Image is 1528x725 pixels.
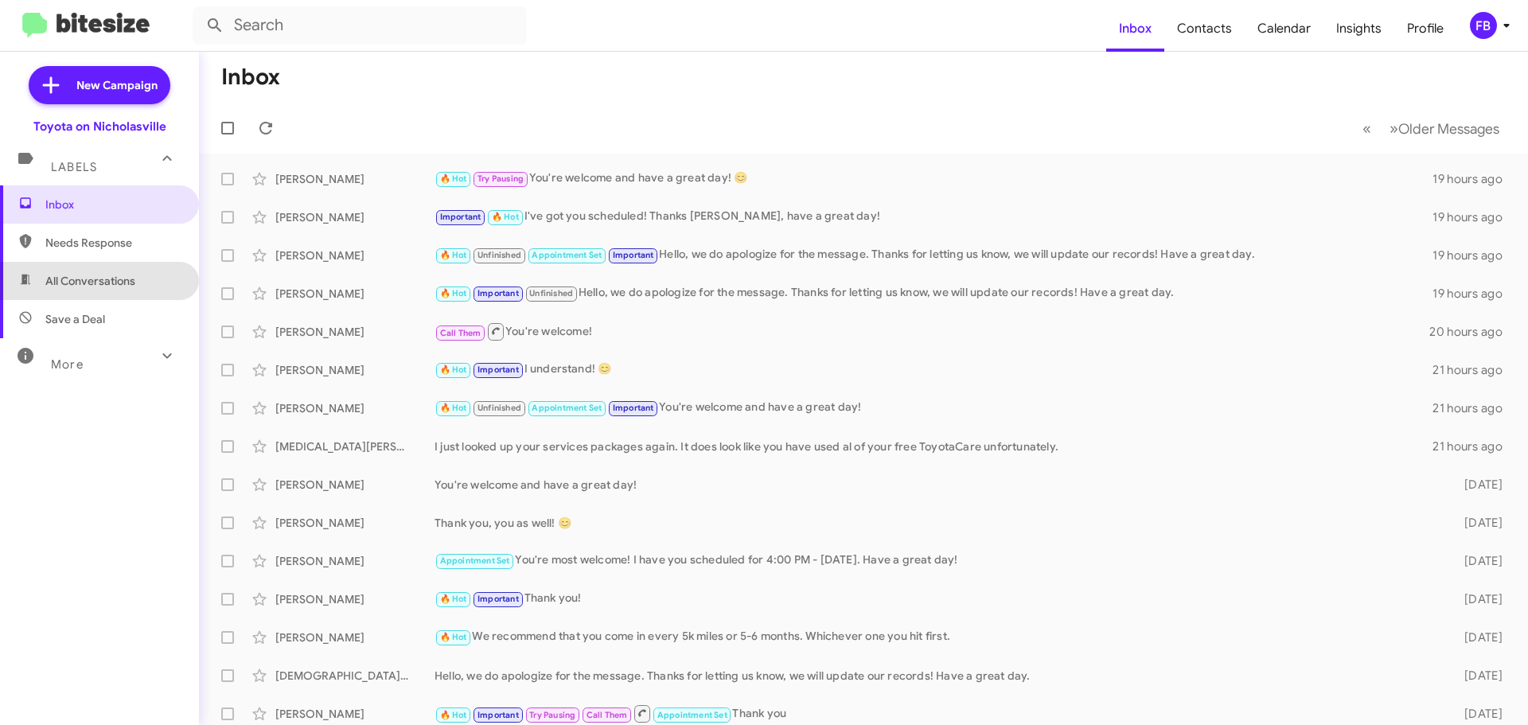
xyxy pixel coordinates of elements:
div: [DATE] [1439,477,1515,493]
div: [PERSON_NAME] [275,248,435,263]
span: 🔥 Hot [440,594,467,604]
span: 🔥 Hot [440,710,467,720]
span: Appointment Set [657,710,727,720]
span: Important [613,403,654,413]
span: New Campaign [76,77,158,93]
div: [PERSON_NAME] [275,286,435,302]
span: Unfinished [477,403,521,413]
span: Unfinished [529,288,573,298]
div: 20 hours ago [1429,324,1515,340]
div: [PERSON_NAME] [275,553,435,569]
span: Save a Deal [45,311,105,327]
div: I've got you scheduled! Thanks [PERSON_NAME], have a great day! [435,208,1432,226]
div: 19 hours ago [1432,209,1515,225]
span: Needs Response [45,235,181,251]
input: Search [193,6,527,45]
div: [PERSON_NAME] [275,630,435,645]
h1: Inbox [221,64,280,90]
span: All Conversations [45,273,135,289]
a: Profile [1394,6,1456,52]
span: Important [613,250,654,260]
div: Hello, we do apologize for the message. Thanks for letting us know, we will update our records! H... [435,284,1432,302]
span: Important [477,594,519,604]
div: FB [1470,12,1497,39]
a: Calendar [1245,6,1323,52]
div: Toyota on Nicholasville [33,119,166,134]
span: 🔥 Hot [492,212,519,222]
span: » [1390,119,1398,138]
div: [DATE] [1439,591,1515,607]
span: Inbox [45,197,181,212]
div: [DATE] [1439,630,1515,645]
span: Important [440,212,481,222]
div: You're welcome! [435,322,1429,341]
span: 🔥 Hot [440,632,467,642]
span: Older Messages [1398,120,1499,138]
div: [PERSON_NAME] [275,324,435,340]
div: [PERSON_NAME] [275,400,435,416]
div: [PERSON_NAME] [275,591,435,607]
div: [PERSON_NAME] [275,477,435,493]
div: [PERSON_NAME] [275,209,435,225]
div: Thank you, you as well! 😊 [435,515,1439,531]
a: Insights [1323,6,1394,52]
div: Thank you! [435,590,1439,608]
span: 🔥 Hot [440,364,467,375]
span: Try Pausing [477,173,524,184]
div: [DATE] [1439,706,1515,722]
span: Labels [51,160,97,174]
div: 21 hours ago [1432,362,1515,378]
div: [MEDICAL_DATA][PERSON_NAME] [275,439,435,454]
div: I understand! 😊 [435,361,1432,379]
span: 🔥 Hot [440,288,467,298]
div: You're welcome and have a great day! 😊 [435,170,1432,188]
nav: Page navigation example [1354,112,1509,145]
span: 🔥 Hot [440,403,467,413]
div: Hello, we do apologize for the message. Thanks for letting us know, we will update our records! H... [435,668,1439,684]
span: Try Pausing [529,710,575,720]
div: [DATE] [1439,553,1515,569]
a: Contacts [1164,6,1245,52]
div: You're welcome and have a great day! [435,399,1432,417]
div: [PERSON_NAME] [275,171,435,187]
div: I just looked up your services packages again. It does look like you have used al of your free To... [435,439,1432,454]
span: 🔥 Hot [440,173,467,184]
div: [PERSON_NAME] [275,515,435,531]
div: 19 hours ago [1432,286,1515,302]
div: [DATE] [1439,515,1515,531]
button: Previous [1353,112,1381,145]
span: Important [477,288,519,298]
span: Call Them [587,710,628,720]
span: Unfinished [477,250,521,260]
div: 21 hours ago [1432,400,1515,416]
button: Next [1380,112,1509,145]
button: FB [1456,12,1510,39]
div: You're most welcome! I have you scheduled for 4:00 PM - [DATE]. Have a great day! [435,552,1439,570]
div: 21 hours ago [1432,439,1515,454]
span: « [1362,119,1371,138]
div: 19 hours ago [1432,248,1515,263]
div: [PERSON_NAME] [275,362,435,378]
div: 19 hours ago [1432,171,1515,187]
span: Important [477,710,519,720]
div: Hello, we do apologize for the message. Thanks for letting us know, we will update our records! H... [435,246,1432,264]
a: New Campaign [29,66,170,104]
span: Call Them [440,328,481,338]
div: Thank you [435,704,1439,723]
div: [DATE] [1439,668,1515,684]
span: Appointment Set [532,250,602,260]
span: Appointment Set [440,555,510,566]
span: Important [477,364,519,375]
span: More [51,357,84,372]
span: 🔥 Hot [440,250,467,260]
div: We recommend that you come in every 5k miles or 5-6 months. Whichever one you hit first. [435,628,1439,646]
div: [PERSON_NAME] [275,706,435,722]
a: Inbox [1106,6,1164,52]
span: Appointment Set [532,403,602,413]
div: You're welcome and have a great day! [435,477,1439,493]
